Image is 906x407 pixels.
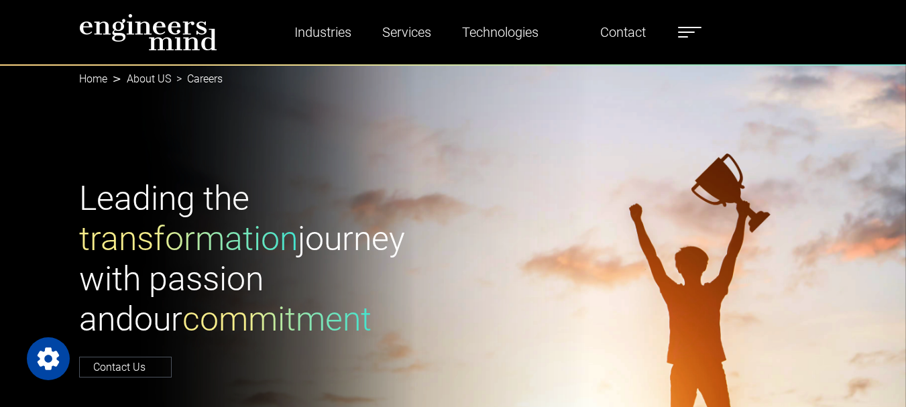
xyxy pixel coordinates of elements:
[171,71,223,87] li: Careers
[457,17,544,48] a: Technologies
[79,13,217,51] img: logo
[79,357,172,377] a: Contact Us
[127,72,171,85] a: About US
[79,72,107,85] a: Home
[79,178,445,339] h1: Leading the journey with passion and our
[79,219,298,258] span: transformation
[182,300,372,339] span: commitment
[79,64,828,94] nav: breadcrumb
[595,17,651,48] a: Contact
[289,17,357,48] a: Industries
[377,17,437,48] a: Services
